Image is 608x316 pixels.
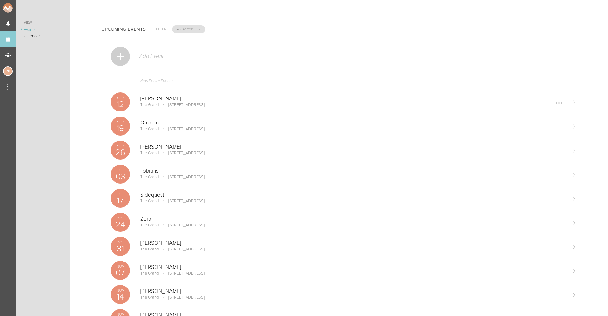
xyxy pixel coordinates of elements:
[111,148,130,157] p: 26
[111,172,130,181] p: 03
[140,126,159,131] p: The Grand
[111,264,130,268] p: Nov
[140,247,159,252] p: The Grand
[101,27,146,32] h4: Upcoming Events
[16,19,70,27] a: View
[140,288,566,294] p: [PERSON_NAME]
[160,174,205,180] p: [STREET_ADDRESS]
[156,27,166,32] h6: Filter
[16,27,70,33] a: Events
[111,96,130,100] p: Sep
[140,264,566,270] p: [PERSON_NAME]
[3,3,39,13] img: NOMAD
[140,240,566,246] p: [PERSON_NAME]
[140,192,566,198] p: Sidequest
[160,271,205,276] p: [STREET_ADDRESS]
[160,150,205,155] p: [STREET_ADDRESS]
[140,150,159,155] p: The Grand
[140,216,566,222] p: Zerb
[111,220,130,229] p: 24
[160,126,205,131] p: [STREET_ADDRESS]
[111,288,130,292] p: Nov
[111,240,130,244] p: Oct
[111,293,130,301] p: 14
[140,174,159,180] p: The Grand
[111,100,130,109] p: 12
[111,124,130,133] p: 19
[140,96,566,102] p: [PERSON_NAME]
[160,295,205,300] p: [STREET_ADDRESS]
[140,102,159,107] p: The Grand
[111,75,576,90] a: View Earlier Events
[140,295,159,300] p: The Grand
[16,33,70,39] a: Calendar
[140,199,159,204] p: The Grand
[160,247,205,252] p: [STREET_ADDRESS]
[140,120,566,126] p: Omnom
[160,102,205,107] p: [STREET_ADDRESS]
[111,216,130,220] p: Oct
[140,168,566,174] p: Tobiahs
[111,168,130,172] p: Oct
[111,144,130,148] p: Sep
[140,144,566,150] p: [PERSON_NAME]
[140,271,159,276] p: The Grand
[160,199,205,204] p: [STREET_ADDRESS]
[111,196,130,205] p: 17
[160,223,205,228] p: [STREET_ADDRESS]
[111,192,130,196] p: Oct
[111,244,130,253] p: 31
[3,66,13,76] div: Pat Doyle
[111,269,130,277] p: 07
[139,53,164,60] p: Add Event
[111,120,130,124] p: Sep
[140,223,159,228] p: The Grand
